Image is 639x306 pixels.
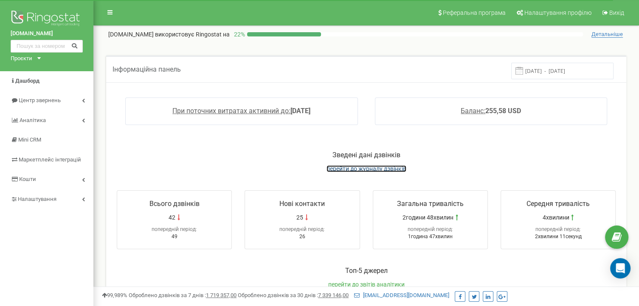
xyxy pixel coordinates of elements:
[542,213,569,222] span: 4хвилини
[279,226,325,232] span: попередній період:
[172,107,290,115] span: При поточних витратах активний до:
[327,165,406,172] a: перейти до журналу дзвінків
[526,200,590,208] span: Середня тривалість
[610,258,631,278] div: Open Intercom Messenger
[332,151,400,159] span: Зведені дані дзвінків
[19,176,36,182] span: Кошти
[20,117,46,123] span: Аналiтика
[279,200,325,208] span: Нові контакти
[354,292,449,298] a: [EMAIL_ADDRESS][DOMAIN_NAME]
[18,136,41,143] span: Mini CRM
[318,292,349,298] u: 7 339 146,00
[11,40,83,53] input: Пошук за номером
[18,196,56,202] span: Налаштування
[535,226,581,232] span: попередній період:
[15,78,39,84] span: Дашборд
[461,107,521,115] a: Баланс:255,58 USD
[296,213,303,222] span: 25
[19,156,81,163] span: Маркетплейс інтеграцій
[11,8,83,30] img: Ringostat logo
[403,213,453,222] span: 2години 48хвилин
[129,292,236,298] span: Оброблено дзвінків за 7 днів :
[591,31,623,38] span: Детальніше
[443,9,506,16] span: Реферальна програма
[408,234,453,239] span: 1година 47хвилин
[345,267,388,275] span: Toп-5 джерел
[535,234,581,239] span: 2хвилини 11секунд
[206,292,236,298] u: 1 719 357,00
[108,30,230,39] p: [DOMAIN_NAME]
[11,30,83,38] a: [DOMAIN_NAME]
[172,234,177,239] span: 49
[152,226,197,232] span: попередній період:
[230,30,247,39] p: 22 %
[155,31,230,38] span: використовує Ringostat на
[102,292,127,298] span: 99,989%
[328,281,405,288] a: перейти до звітів аналітики
[238,292,349,298] span: Оброблено дзвінків за 30 днів :
[19,97,61,103] span: Центр звернень
[299,234,305,239] span: 26
[169,213,175,222] span: 42
[609,9,624,16] span: Вихід
[408,226,453,232] span: попередній період:
[11,55,32,63] div: Проєкти
[172,107,310,115] a: При поточних витратах активний до:[DATE]
[397,200,464,208] span: Загальна тривалість
[461,107,485,115] span: Баланс:
[524,9,591,16] span: Налаштування профілю
[113,65,181,73] span: Інформаційна панель
[149,200,200,208] span: Всього дзвінків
